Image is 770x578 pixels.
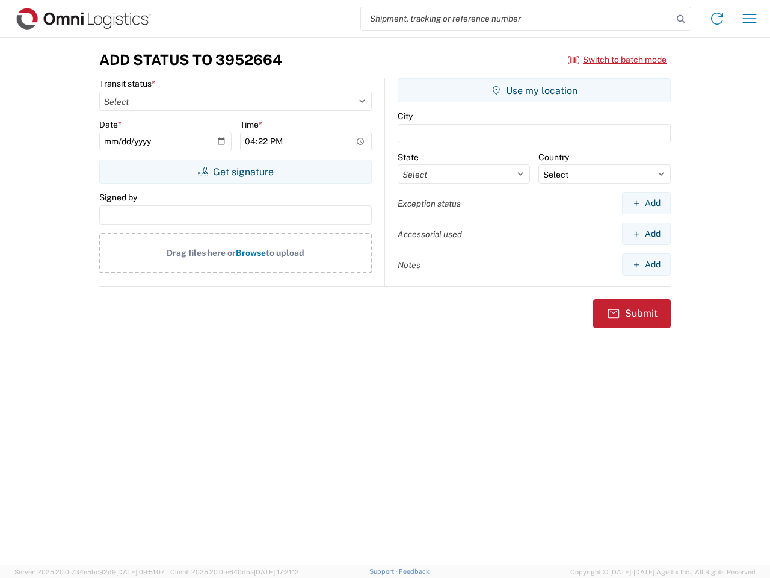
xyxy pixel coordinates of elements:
[369,568,399,575] a: Support
[116,568,165,576] span: [DATE] 09:51:07
[99,78,155,89] label: Transit status
[622,192,671,214] button: Add
[399,568,430,575] a: Feedback
[99,160,372,184] button: Get signature
[99,119,122,130] label: Date
[398,78,671,102] button: Use my location
[167,248,236,258] span: Drag files here or
[538,152,569,163] label: Country
[236,248,266,258] span: Browse
[240,119,262,130] label: Time
[398,198,461,209] label: Exception status
[254,568,299,576] span: [DATE] 17:21:12
[622,253,671,276] button: Add
[570,567,756,577] span: Copyright © [DATE]-[DATE] Agistix Inc., All Rights Reserved
[99,192,137,203] label: Signed by
[266,248,304,258] span: to upload
[398,229,462,240] label: Accessorial used
[398,111,413,122] label: City
[398,259,420,270] label: Notes
[593,299,671,328] button: Submit
[568,50,667,70] button: Switch to batch mode
[14,568,165,576] span: Server: 2025.20.0-734e5bc92d9
[398,152,419,163] label: State
[170,568,299,576] span: Client: 2025.20.0-e640dba
[361,7,673,30] input: Shipment, tracking or reference number
[99,51,282,69] h3: Add Status to 3952664
[622,223,671,245] button: Add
